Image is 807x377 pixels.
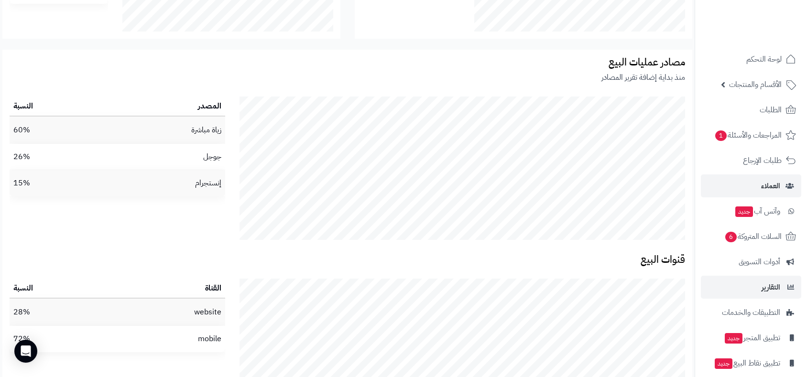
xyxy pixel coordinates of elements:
span: وآتس آب [734,205,780,218]
td: 72% [10,326,104,352]
td: mobile [104,326,225,352]
td: 26% [10,144,100,170]
div: Open Intercom Messenger [14,340,37,363]
a: طلبات الإرجاع [701,149,801,172]
a: المراجعات والأسئلة1 [701,124,801,147]
span: الطلبات [760,103,782,117]
h3: مصادر عمليات البيع [10,57,685,68]
span: تطبيق المتجر [724,331,780,345]
td: 28% [10,299,104,325]
span: 1 [715,130,727,141]
span: أدوات التسويق [739,255,780,269]
a: تطبيق نقاط البيعجديد [701,352,801,375]
a: العملاء [701,174,801,197]
a: وآتس آبجديد [701,200,801,223]
th: النسبة [10,97,100,117]
th: القناة [104,279,225,299]
p: منذ بداية إضافة تقرير المصادر [10,72,685,83]
a: الطلبات [701,98,801,121]
th: النسبة [10,279,104,299]
td: website [104,299,225,325]
th: المصدر [100,97,225,117]
td: 60% [10,117,100,143]
a: السلات المتروكة6 [701,225,801,248]
td: جوجل [100,144,225,170]
span: تطبيق نقاط البيع [714,356,780,370]
td: زياة مباشرة [100,117,225,143]
span: لوحة التحكم [746,53,782,66]
span: العملاء [761,179,780,193]
span: جديد [715,358,732,369]
span: جديد [735,206,753,217]
td: 15% [10,170,100,196]
a: لوحة التحكم [701,48,801,71]
h3: قنوات البيع [10,254,685,265]
span: طلبات الإرجاع [743,154,782,167]
span: جديد [725,333,742,344]
span: الأقسام والمنتجات [729,78,782,91]
span: السلات المتروكة [724,230,782,243]
span: المراجعات والأسئلة [714,129,782,142]
a: التقارير [701,276,801,299]
span: التطبيقات والخدمات [722,306,780,319]
span: 6 [725,232,737,242]
a: التطبيقات والخدمات [701,301,801,324]
span: التقارير [762,280,780,294]
a: تطبيق المتجرجديد [701,326,801,349]
td: إنستجرام [100,170,225,196]
a: أدوات التسويق [701,250,801,273]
